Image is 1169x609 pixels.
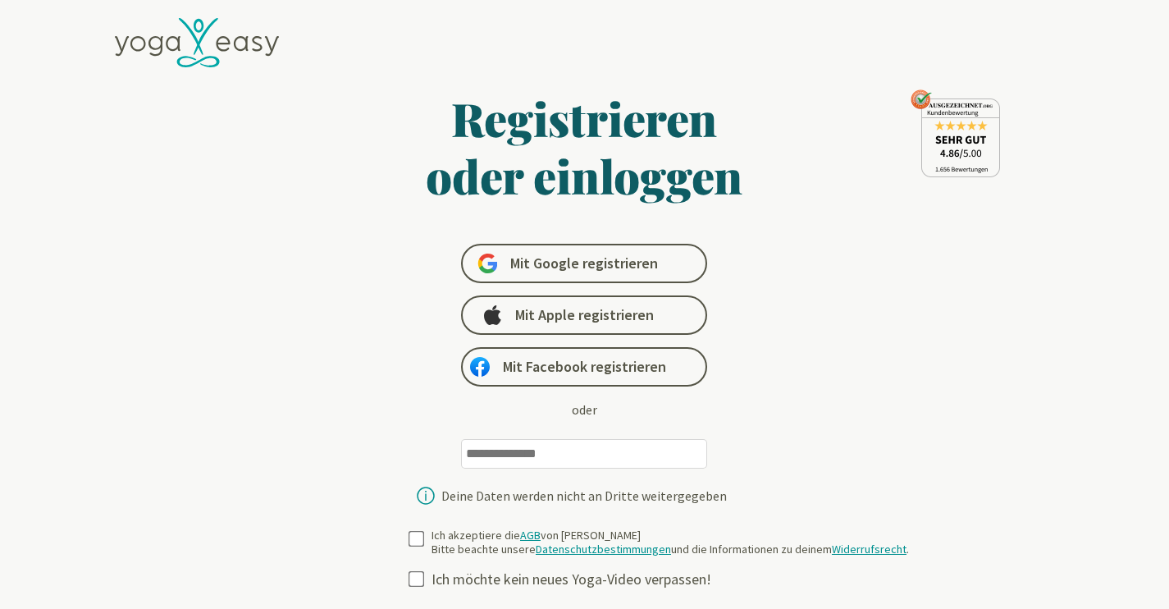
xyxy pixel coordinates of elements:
div: oder [572,400,597,419]
h1: Registrieren oder einloggen [267,89,902,204]
span: Mit Google registrieren [510,254,658,273]
a: Mit Facebook registrieren [461,347,707,387]
div: Ich möchte kein neues Yoga-Video verpassen! [432,570,922,589]
img: ausgezeichnet_seal.png [911,89,1000,177]
a: Mit Google registrieren [461,244,707,283]
span: Mit Apple registrieren [515,305,654,325]
a: Widerrufsrecht [832,542,906,556]
a: AGB [520,528,541,543]
div: Deine Daten werden nicht an Dritte weitergegeben [441,489,727,502]
div: Ich akzeptiere die von [PERSON_NAME] Bitte beachte unsere und die Informationen zu deinem . [432,529,909,557]
a: Datenschutzbestimmungen [536,542,671,556]
span: Mit Facebook registrieren [503,357,666,377]
a: Mit Apple registrieren [461,295,707,335]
